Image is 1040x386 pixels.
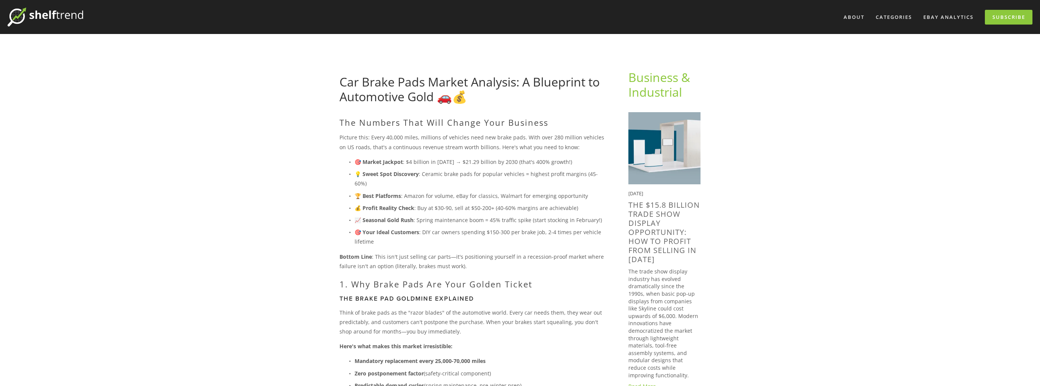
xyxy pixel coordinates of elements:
[355,169,604,188] p: : Ceramic brake pads for popular vehicles = highest profit margins (45-60%)
[339,295,604,302] h3: The Brake Pad Goldmine Explained
[8,8,83,26] img: ShelfTrend
[339,308,604,337] p: Think of brake pads as the "razor blades" of the automotive world. Every car needs them, they wea...
[355,203,604,213] p: : Buy at $30-90, sell at $50-200+ (40-60% margins are achievable)
[355,227,604,246] p: : DIY car owners spending $150-300 per brake job, 2-4 times per vehicle lifetime
[355,215,604,225] p: : Spring maintenance boom = 45% traffic spike (start stocking in February!)
[355,170,419,178] strong: 💡 Sweet Spot Discovery
[355,204,414,212] strong: 💰 Profit Reality Check
[339,117,604,127] h2: The Numbers That Will Change Your Business
[339,343,452,350] strong: Here's what makes this market irresistible:
[355,192,401,199] strong: 🏆 Best Platforms
[355,357,486,364] strong: Mandatory replacement every 25,000-70,000 miles
[355,157,604,167] p: : $4 billion in [DATE] → $21.29 billion by 2030 (that's 400% growth!)
[355,216,414,224] strong: 📈 Seasonal Gold Rush
[839,11,869,23] a: About
[628,69,693,100] a: Business & Industrial
[339,133,604,151] p: Picture this: Every 40,000 miles, millions of vehicles need new brake pads. With over 280 million...
[628,268,701,379] p: The trade show display industry has evolved dramatically since the 1990s, when basic pop-up displ...
[628,112,701,184] img: The $15.8 Billion Trade Show Display Opportunity: How to Profit from selling in 2025
[355,370,424,377] strong: Zero postponement factor
[355,158,403,165] strong: 🎯 Market Jackpot
[355,191,604,201] p: : Amazon for volume, eBay for classics, Walmart for emerging opportunity
[985,10,1032,25] a: Subscribe
[339,279,604,289] h2: 1. Why Brake Pads Are Your Golden Ticket
[355,229,419,236] strong: 🎯 Your Ideal Customers
[339,252,604,271] p: : This isn't just selling car parts—it's positioning yourself in a recession-proof market where f...
[339,74,600,104] a: Car Brake Pads Market Analysis: A Blueprint to Automotive Gold 🚗💰
[918,11,978,23] a: eBay Analytics
[628,200,700,264] a: The $15.8 Billion Trade Show Display Opportunity: How to Profit from selling in [DATE]
[339,253,372,260] strong: Bottom Line
[871,11,917,23] div: Categories
[355,369,604,378] p: (safety-critical component)
[628,190,643,197] time: [DATE]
